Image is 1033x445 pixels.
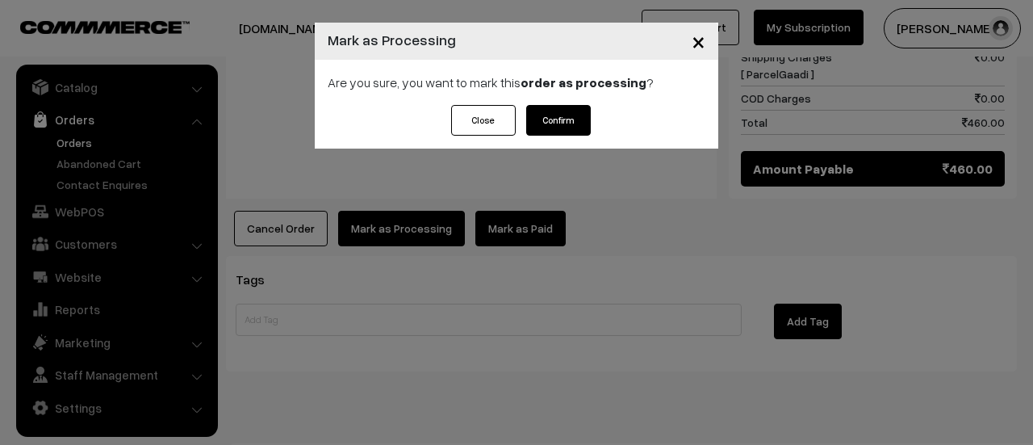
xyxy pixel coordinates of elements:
[679,16,718,66] button: Close
[526,105,591,136] button: Confirm
[328,29,456,51] h4: Mark as Processing
[692,26,705,56] span: ×
[451,105,516,136] button: Close
[521,74,646,90] strong: order as processing
[315,60,718,105] div: Are you sure, you want to mark this ?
